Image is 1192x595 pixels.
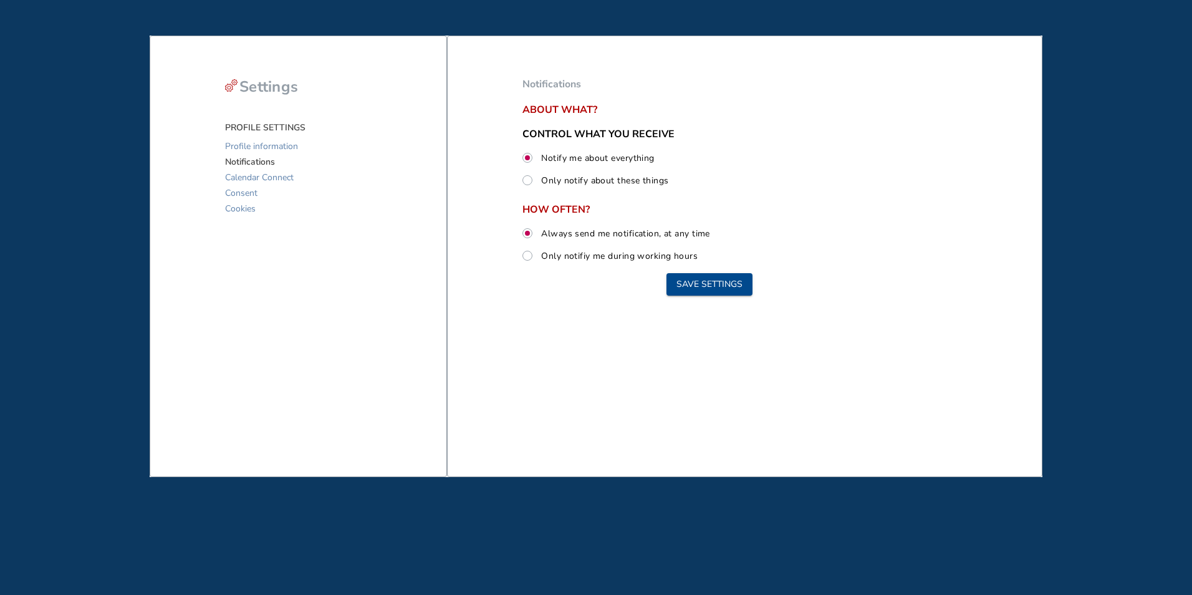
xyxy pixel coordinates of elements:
[225,201,256,216] span: Cookies
[522,77,581,91] span: Notifications
[539,248,698,264] label: Only notifiy me during working hours
[225,185,257,201] span: Consent
[225,79,238,92] img: settings-cog-red.d5cea378.svg
[225,170,294,185] span: Calendar Connect
[522,127,675,141] span: CONTROL WHAT YOU RECEIVE
[522,104,896,115] span: About what?
[666,273,752,296] button: Save settings
[225,154,275,170] span: Notifications
[225,79,238,92] div: settings-cog-red
[539,225,710,241] label: Always send me notification, at any time
[539,172,668,188] label: Only notify about these things
[539,150,654,166] label: Notify me about everything
[239,77,298,97] span: Settings
[225,138,298,154] span: Profile information
[522,204,896,215] span: HOW OFTEN?
[225,122,305,133] span: PROFILE SETTINGS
